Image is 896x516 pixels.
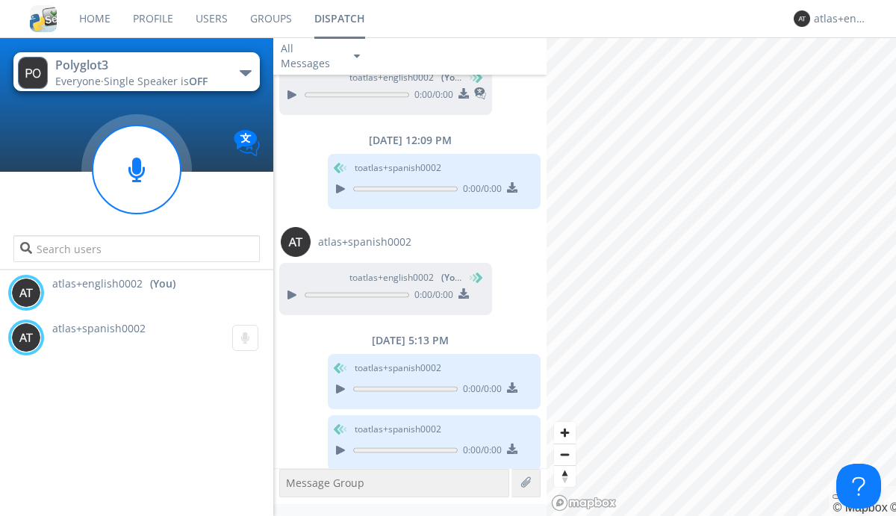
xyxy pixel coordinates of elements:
span: (You) [441,71,464,84]
img: translated-message [474,87,486,99]
img: download media button [458,288,469,299]
div: atlas+english0002 [814,11,870,26]
img: cddb5a64eb264b2086981ab96f4c1ba7 [30,5,57,32]
input: Search users [13,235,259,262]
div: [DATE] 5:13 PM [273,333,547,348]
a: Mapbox logo [551,494,617,512]
span: atlas+spanish0002 [52,321,146,335]
div: All Messages [281,41,340,71]
img: Translation enabled [234,130,260,156]
div: Everyone · [55,74,223,89]
iframe: Toggle Customer Support [836,464,881,509]
img: 373638.png [11,323,41,352]
span: Reset bearing to north [554,466,576,487]
span: to atlas+english0002 [349,71,461,84]
img: caret-down-sm.svg [354,55,360,58]
span: to atlas+spanish0002 [355,423,441,436]
span: 0:00 / 0:00 [409,288,453,305]
div: Polyglot3 [55,57,223,74]
a: Mapbox [833,501,887,514]
span: This is a translated message [474,85,486,105]
div: (You) [150,276,175,291]
button: Zoom in [554,422,576,444]
img: download media button [507,444,517,454]
button: Zoom out [554,444,576,465]
span: OFF [189,74,208,88]
button: Toggle attribution [833,494,844,499]
img: download media button [458,88,469,99]
img: 373638.png [11,278,41,308]
img: 373638.png [18,57,48,89]
div: [DATE] 12:09 PM [273,133,547,148]
span: to atlas+spanish0002 [355,361,441,375]
span: 0:00 / 0:00 [458,444,502,460]
span: atlas+spanish0002 [318,234,411,249]
span: to atlas+english0002 [349,271,461,285]
span: atlas+english0002 [52,276,143,291]
button: Polyglot3Everyone·Single Speaker isOFF [13,52,259,91]
img: 373638.png [281,227,311,257]
img: download media button [507,182,517,193]
button: Reset bearing to north [554,465,576,487]
span: 0:00 / 0:00 [409,88,453,105]
span: Single Speaker is [104,74,208,88]
img: download media button [507,382,517,393]
span: 0:00 / 0:00 [458,182,502,199]
img: 373638.png [794,10,810,27]
span: to atlas+spanish0002 [355,161,441,175]
span: (You) [441,271,464,284]
span: 0:00 / 0:00 [458,382,502,399]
